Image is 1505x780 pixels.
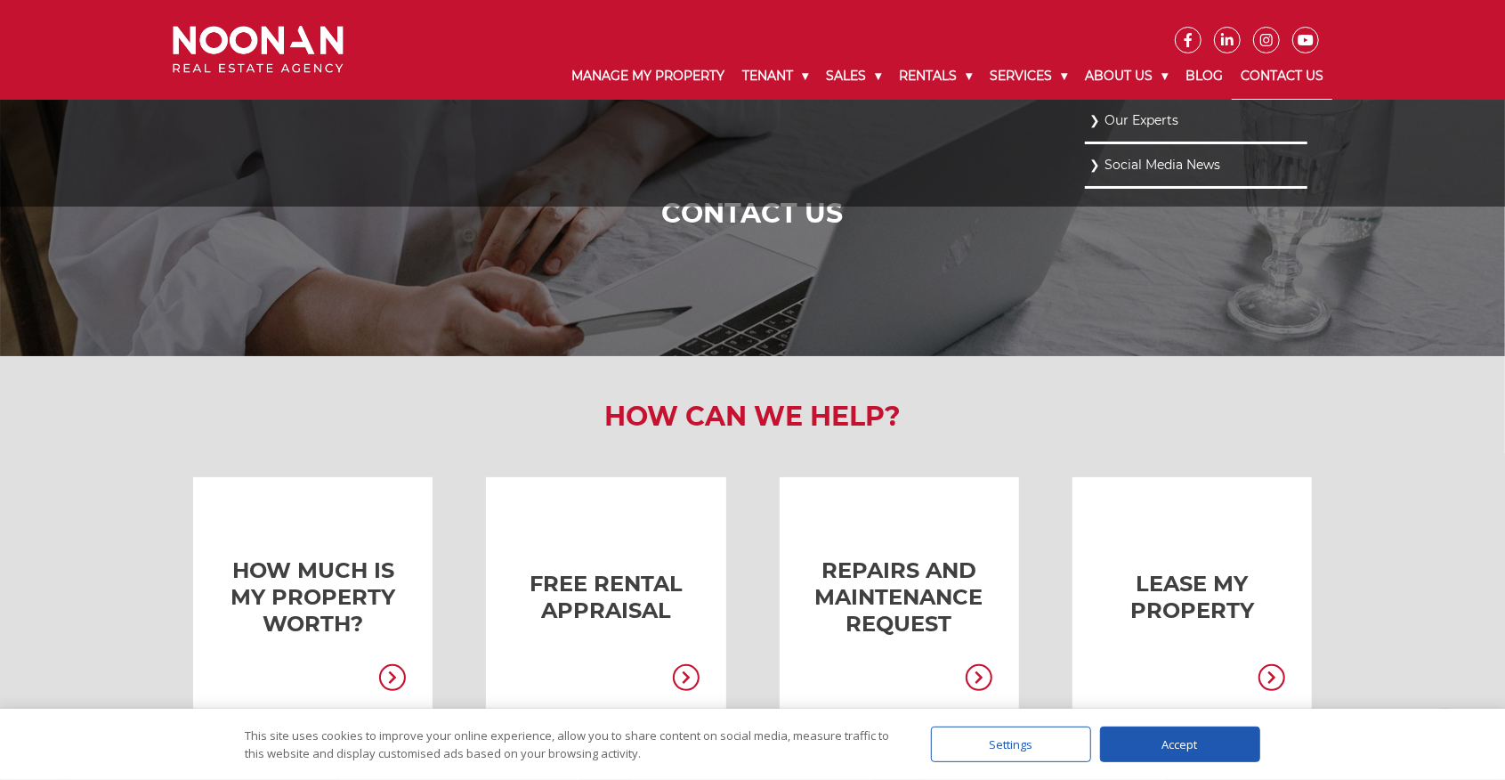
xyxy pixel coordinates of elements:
[1076,53,1177,99] a: About Us
[1177,53,1232,99] a: Blog
[1232,53,1332,100] a: Contact Us
[1089,153,1303,177] a: Social Media News
[733,53,817,99] a: Tenant
[890,53,981,99] a: Rentals
[562,53,733,99] a: Manage My Property
[1089,109,1303,133] a: Our Experts
[931,727,1091,762] div: Settings
[817,53,890,99] a: Sales
[246,727,895,762] div: This site uses cookies to improve your online experience, allow you to share content on social me...
[173,26,344,73] img: Noonan Real Estate Agency
[981,53,1076,99] a: Services
[159,401,1346,433] h2: How Can We Help?
[177,198,1328,230] h1: Contact Us
[1100,727,1260,762] div: Accept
